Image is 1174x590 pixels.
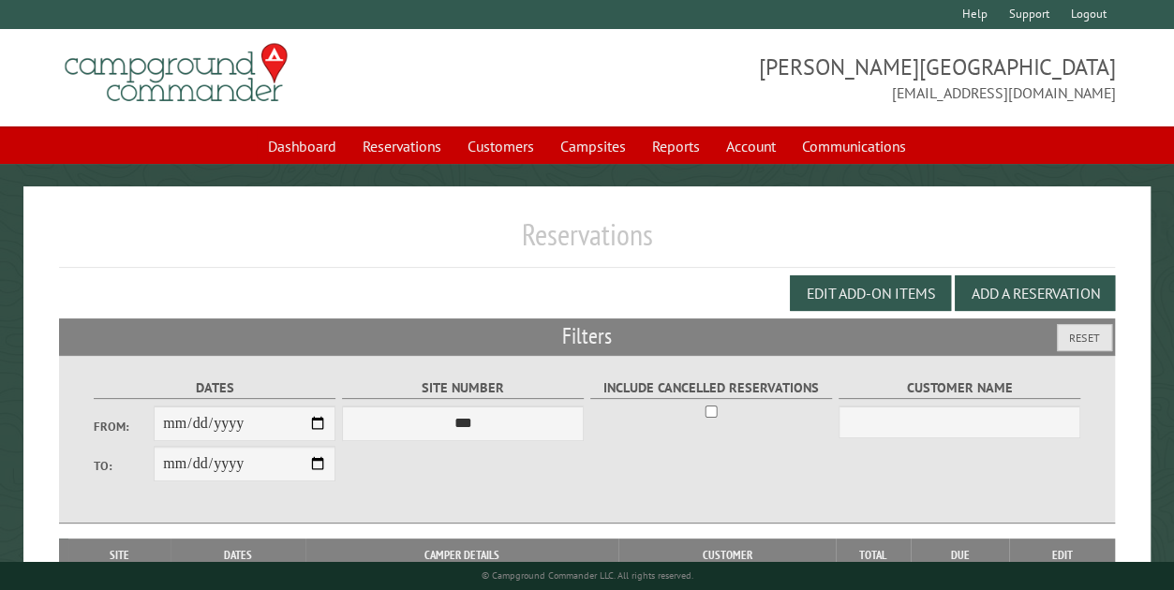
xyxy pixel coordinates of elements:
[94,418,155,435] label: From:
[590,377,833,399] label: Include Cancelled Reservations
[839,377,1081,399] label: Customer Name
[911,538,1010,572] th: Due
[482,569,693,582] small: © Campground Commander LLC. All rights reserved.
[351,128,453,164] a: Reservations
[791,128,917,164] a: Communications
[59,37,293,110] img: Campground Commander
[59,216,1116,268] h1: Reservations
[955,275,1115,311] button: Add a Reservation
[171,538,305,572] th: Dates
[587,52,1116,104] span: [PERSON_NAME][GEOGRAPHIC_DATA] [EMAIL_ADDRESS][DOMAIN_NAME]
[836,538,911,572] th: Total
[1057,324,1112,351] button: Reset
[641,128,711,164] a: Reports
[456,128,545,164] a: Customers
[618,538,835,572] th: Customer
[790,275,951,311] button: Edit Add-on Items
[549,128,637,164] a: Campsites
[94,377,336,399] label: Dates
[715,128,787,164] a: Account
[68,538,171,572] th: Site
[305,538,618,572] th: Camper Details
[257,128,348,164] a: Dashboard
[59,318,1116,354] h2: Filters
[1009,538,1115,572] th: Edit
[342,377,585,399] label: Site Number
[94,457,155,475] label: To:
